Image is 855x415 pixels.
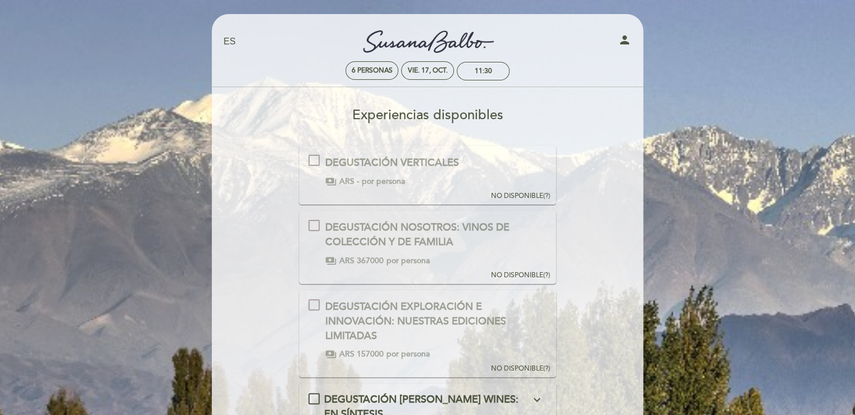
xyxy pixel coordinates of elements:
[490,192,543,200] span: NO DISPONIBLE
[487,290,553,375] button: NO DISPONIBLE(?)
[386,255,430,267] span: por persona
[325,300,547,343] div: DEGUSTACIÓN EXPLORACIÓN E INNOVACIÓN: NUESTRAS EDICIONES LIMITADAS
[490,191,549,201] div: (?)
[487,146,553,201] button: NO DISPONIBLE(?)
[325,349,336,360] span: payments
[339,176,359,187] span: ARS -
[490,270,549,280] div: (?)
[526,393,547,407] button: expand_more
[618,33,631,51] button: person
[490,271,543,279] span: NO DISPONIBLE
[362,176,405,187] span: por persona
[490,364,549,373] div: (?)
[490,364,543,373] span: NO DISPONIBLE
[325,156,459,170] div: DEGUSTACIÓN VERTICALES
[352,107,503,123] span: Experiencias disponibles
[352,66,393,75] span: 6 personas
[339,349,384,360] span: ARS 157000
[530,393,543,407] i: expand_more
[325,220,547,249] div: DEGUSTACIÓN NOSOTROS: VINOS DE COLECCIÓN Y DE FAMILIA
[339,255,384,267] span: ARS 367000
[357,26,498,57] a: Turismo [PERSON_NAME] Wines
[408,66,448,75] div: vie. 17, oct.
[487,211,553,281] button: NO DISPONIBLE(?)
[325,255,336,267] span: payments
[618,33,631,47] i: person
[475,67,492,75] div: 11:30
[325,176,336,187] span: payments
[386,349,430,360] span: por persona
